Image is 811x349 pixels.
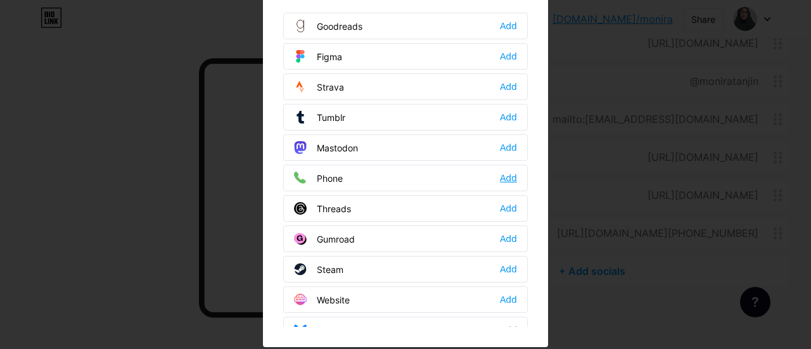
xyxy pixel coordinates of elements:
div: Steam [294,263,343,276]
div: Goodreads [294,20,362,32]
div: Add [500,111,517,124]
div: Gumroad [294,232,355,245]
div: Add [500,293,517,306]
div: Add [500,263,517,276]
div: Tumblr [294,111,345,124]
div: Add [500,20,517,32]
div: Add [500,324,517,336]
div: Add [500,141,517,154]
div: Threads [294,202,351,215]
div: Add [500,202,517,215]
div: Strava [294,80,344,93]
div: Add [500,232,517,245]
div: Bluesky [294,324,349,336]
div: Add [500,172,517,184]
div: Add [500,50,517,63]
div: Mastodon [294,141,358,154]
div: Phone [294,172,343,184]
div: Add [500,80,517,93]
div: Figma [294,50,342,63]
div: Website [294,293,350,306]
